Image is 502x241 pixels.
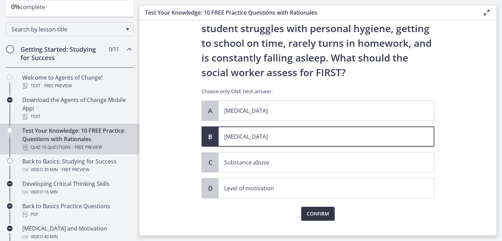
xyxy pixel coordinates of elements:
[22,180,131,196] div: Developing Critical Thinking Skills
[22,143,131,152] div: Quiz
[224,132,414,141] p: [MEDICAL_DATA]
[206,132,214,141] span: B
[22,82,131,90] div: Text
[201,88,434,95] p: Choose only ONE best answer.
[22,188,131,196] div: Video
[22,224,131,241] div: [MEDICAL_DATA] and Motivation
[109,45,119,53] span: 0 / 11
[43,188,58,196] span: · 16 min
[59,166,60,174] span: ·
[21,45,106,62] h2: Getting Started: Studying for Success
[44,82,72,90] span: Free preview
[22,210,131,219] div: PDF
[22,202,131,219] div: Back to Basics Practice Questions
[40,143,71,152] span: · 10 Questions
[22,112,131,121] div: Text
[11,2,20,11] span: 0%
[22,126,131,152] div: Test Your Knowledge: 10 FREE Practice Questions with Rationales
[43,166,58,174] span: · 35 min
[206,158,214,167] span: C
[43,233,58,241] span: · 40 min
[301,207,335,221] button: Confirm
[22,96,131,121] div: Download the Agents of Change Mobile App!
[224,158,414,167] p: Substance abuse
[206,107,214,115] span: A
[22,233,131,241] div: Video
[22,73,131,90] div: Welcome to Agents of Change!
[75,143,102,152] span: Free preview
[224,107,414,115] p: [MEDICAL_DATA]
[22,166,131,174] div: Video
[224,184,414,192] p: Level of motivation
[307,210,329,218] span: Confirm
[72,143,73,152] span: ·
[62,166,89,174] span: Free preview
[145,8,471,17] h3: Test Your Knowledge: 10 FREE Practice Questions with Rationales
[12,25,122,33] span: Search by lesson title
[42,82,43,90] span: ·
[22,157,131,174] div: Back to Basics: Studying for Success
[11,2,128,11] p: complete
[206,184,214,192] span: D
[6,22,134,36] div: Search by lesson title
